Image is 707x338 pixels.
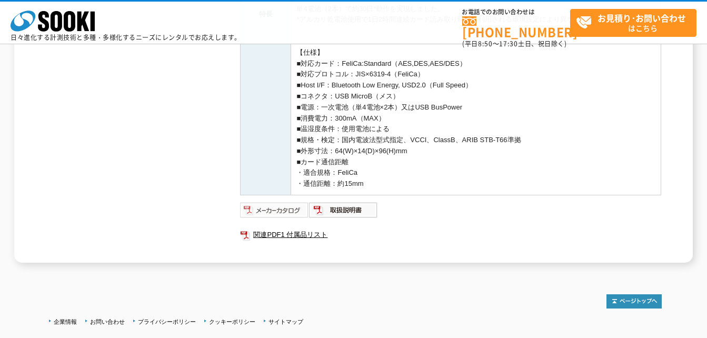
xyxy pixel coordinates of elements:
[240,208,309,216] a: メーカーカタログ
[478,39,493,48] span: 8:50
[240,228,661,242] a: 関連PDF1 付属品リスト
[462,39,566,48] span: (平日 ～ 土日、祝日除く)
[309,208,378,216] a: 取扱説明書
[576,9,696,36] span: はこちら
[606,294,662,309] img: トップページへ
[570,9,696,37] a: お見積り･お問い合わせはこちら
[11,34,241,41] p: 日々進化する計測技術と多種・多様化するニーズにレンタルでお応えします。
[54,319,77,325] a: 企業情報
[309,202,378,218] img: 取扱説明書
[240,202,309,218] img: メーカーカタログ
[90,319,125,325] a: お問い合わせ
[598,12,686,24] strong: お見積り･お問い合わせ
[462,16,570,38] a: [PHONE_NUMBER]
[138,319,196,325] a: プライバシーポリシー
[499,39,518,48] span: 17:30
[268,319,303,325] a: サイトマップ
[462,9,570,15] span: お電話でのお問い合わせは
[209,319,255,325] a: クッキーポリシー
